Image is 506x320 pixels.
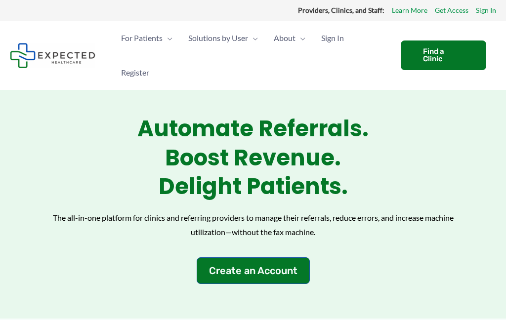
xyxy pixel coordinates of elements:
[113,55,157,90] a: Register
[401,40,486,70] a: Find a Clinic
[476,4,496,17] a: Sign In
[121,21,163,55] span: For Patients
[321,21,344,55] span: Sign In
[113,21,391,90] nav: Primary Site Navigation
[197,257,310,284] a: Create an Account
[266,21,313,55] a: AboutMenu Toggle
[209,266,297,276] span: Create an Account
[188,21,248,55] span: Solutions by User
[5,144,501,173] h2: Boost Revenue.
[113,21,180,55] a: For PatientsMenu Toggle
[10,43,95,68] img: Expected Healthcare Logo - side, dark font, small
[298,6,384,14] strong: Providers, Clinics, and Staff:
[295,21,305,55] span: Menu Toggle
[180,21,266,55] a: Solutions by UserMenu Toggle
[313,21,352,55] a: Sign In
[121,55,149,90] span: Register
[435,4,468,17] a: Get Access
[5,115,501,144] h2: Automate Referrals.
[274,21,295,55] span: About
[40,210,466,240] p: The all-in-one platform for clinics and referring providers to manage their referrals, reduce err...
[248,21,258,55] span: Menu Toggle
[163,21,172,55] span: Menu Toggle
[5,172,501,201] h2: Delight Patients.
[392,4,427,17] a: Learn More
